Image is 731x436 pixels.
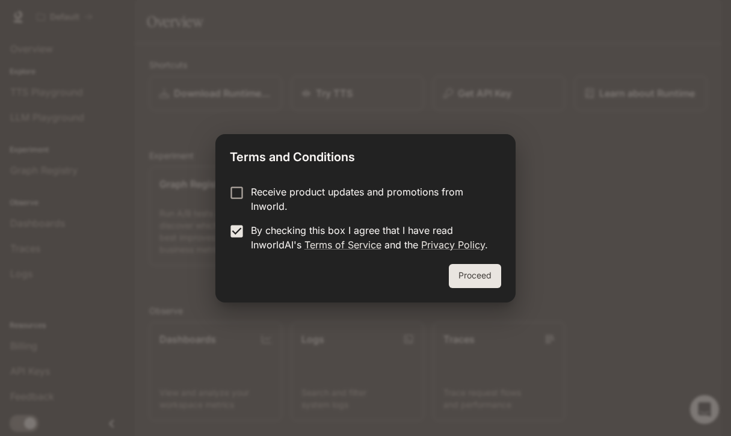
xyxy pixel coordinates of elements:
[421,239,485,251] a: Privacy Policy
[251,185,492,213] p: Receive product updates and promotions from Inworld.
[449,264,501,288] button: Proceed
[304,239,381,251] a: Terms of Service
[251,223,492,252] p: By checking this box I agree that I have read InworldAI's and the .
[215,134,515,175] h2: Terms and Conditions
